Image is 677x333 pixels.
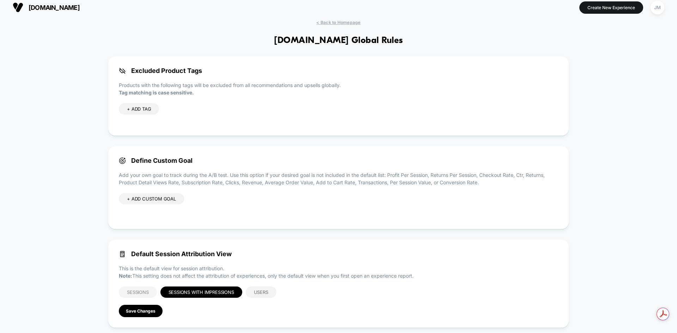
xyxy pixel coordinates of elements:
p: Analytics Inspector 1.7.0 [3,3,103,9]
span: Default Session Attribution View [119,250,558,258]
p: Add your own goal to track during the A/B test. Use this option if your desired goal is not inclu... [119,171,558,186]
div: + ADD CUSTOM GOAL [119,193,184,204]
button: JM [648,0,666,15]
span: Define Custom Goal [119,157,558,164]
p: Products with the following tags will be excluded from all recommendations and upsells globally. [119,81,558,96]
span: [DOMAIN_NAME] [29,4,80,11]
div: JM [651,1,664,14]
span: Sessions with Impressions [169,289,234,295]
p: This is the default view for session attribution. This setting does not affect the attribution of... [119,265,558,279]
h5: Bazaarvoice Analytics content is not detected on this page. [3,17,103,28]
span: < Back to Homepage [316,20,360,25]
abbr: Enabling validation will send analytics events to the Bazaarvoice validation service. If an event... [3,39,43,45]
span: Users [254,289,268,295]
button: Save Changes [119,305,163,317]
strong: Tag matching is case sensitive. [119,90,194,95]
h1: [DOMAIN_NAME] Global Rules [274,36,403,46]
span: + ADD TAG [127,106,151,112]
button: [DOMAIN_NAME] [11,2,82,13]
span: Excluded Product Tags [119,67,558,74]
span: Sessions [127,289,148,295]
img: Visually logo [13,2,23,13]
button: Create New Experience [579,1,643,14]
a: Enable Validation [3,39,43,45]
strong: Note: [119,273,132,279]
